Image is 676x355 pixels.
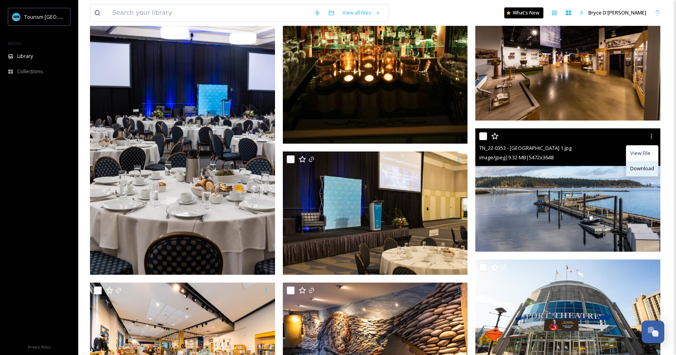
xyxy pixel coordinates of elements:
[24,13,94,20] span: Tourism [GEOGRAPHIC_DATA]
[630,150,651,157] span: View File
[338,5,384,20] a: View all files
[630,165,654,172] span: Download
[475,128,660,252] img: TN_22-0353 - Harbour Air Dock 1.jpg
[108,4,310,22] input: Search your library
[575,5,650,20] a: Bryce D'[PERSON_NAME]
[17,52,33,60] span: Library
[13,13,20,21] img: tourism_nanaimo_logo.jpeg
[28,342,50,351] a: Privacy Policy
[28,344,50,350] span: Privacy Policy
[588,9,646,16] span: Bryce D'[PERSON_NAME]
[504,7,543,18] a: What's New
[8,40,22,46] span: MEDIA
[642,321,664,343] button: Open Chat
[283,151,468,275] img: TN_22-0353 Mt Benson Ballroom 3.jpg
[479,154,554,161] span: image/jpeg | 9.32 MB | 5472 x 3648
[479,144,572,151] span: TN_22-0353 - [GEOGRAPHIC_DATA] 1.jpg
[17,68,43,75] span: Collections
